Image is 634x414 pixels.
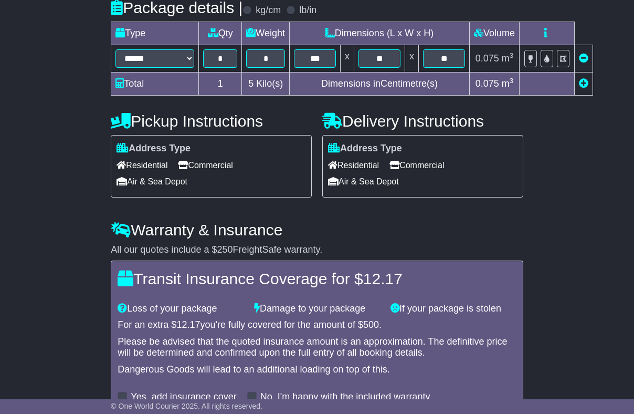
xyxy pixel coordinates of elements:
a: Add new item [579,78,588,89]
div: For an extra $ you're fully covered for the amount of $ . [118,319,516,331]
td: Total [111,73,199,96]
h4: Warranty & Insurance [111,221,523,239]
span: © One World Courier 2025. All rights reserved. [111,402,262,410]
span: Commercial [178,157,233,173]
span: Air & Sea Depot [117,173,187,190]
td: Type [111,22,199,45]
td: Kilo(s) [242,73,290,96]
label: Address Type [117,143,191,154]
label: lb/in [299,5,316,16]
td: x [405,45,419,73]
span: Residential [328,157,379,173]
div: Dangerous Goods will lead to an additional loading on top of this. [118,364,516,376]
div: All our quotes include a $ FreightSafe warranty. [111,244,523,256]
span: 250 [217,244,233,255]
sup: 3 [510,77,514,85]
span: 5 [248,78,253,89]
label: Yes, add insurance cover [131,391,236,403]
span: 12.17 [363,270,403,287]
td: 1 [199,73,242,96]
span: 0.075 [475,53,499,64]
span: Commercial [389,157,444,173]
span: m [502,78,514,89]
div: Please be advised that the quoted insurance amount is an approximation. The definitive price will... [118,336,516,359]
td: Volume [470,22,520,45]
label: Address Type [328,143,402,154]
h4: Pickup Instructions [111,112,312,130]
span: 12.17 [176,319,200,330]
span: Air & Sea Depot [328,173,399,190]
td: x [341,45,354,73]
div: If your package is stolen [385,303,522,315]
td: Dimensions in Centimetre(s) [290,73,470,96]
h4: Transit Insurance Coverage for $ [118,270,516,287]
label: No, I'm happy with the included warranty [260,391,430,403]
span: Residential [117,157,167,173]
span: 0.075 [475,78,499,89]
div: Loss of your package [112,303,249,315]
span: 500 [363,319,379,330]
sup: 3 [510,51,514,59]
div: Damage to your package [249,303,385,315]
td: Qty [199,22,242,45]
td: Weight [242,22,290,45]
span: m [502,53,514,64]
a: Remove this item [579,53,588,64]
td: Dimensions (L x W x H) [290,22,470,45]
h4: Delivery Instructions [322,112,523,130]
label: kg/cm [256,5,281,16]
